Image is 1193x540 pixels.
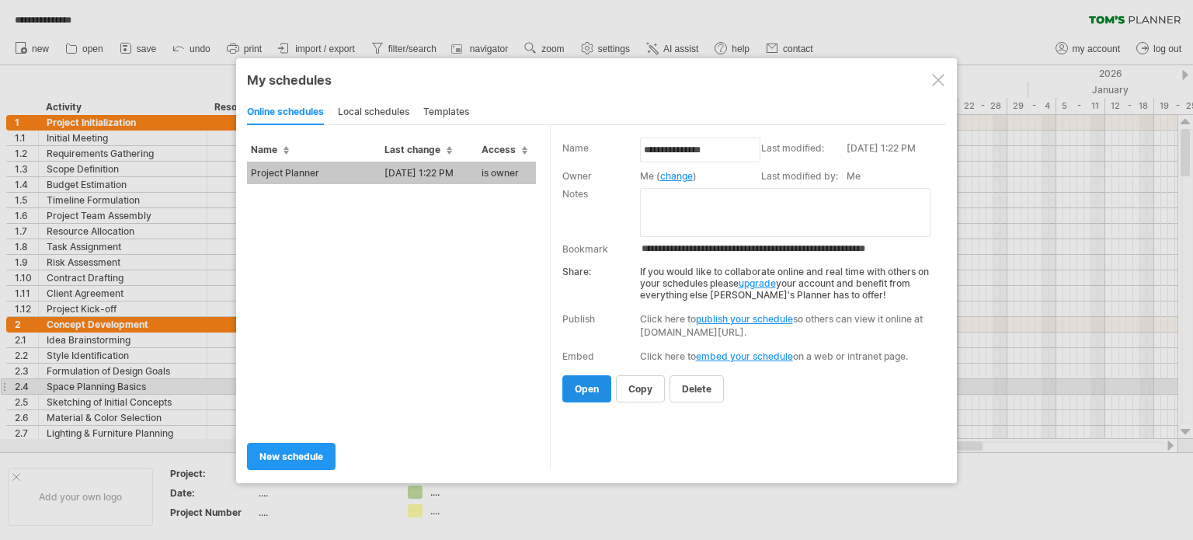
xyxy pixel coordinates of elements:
a: publish your schedule [696,313,793,325]
span: Access [482,144,527,155]
a: open [562,375,611,402]
div: Publish [562,313,595,325]
div: Click here to so others can view it online at [DOMAIN_NAME][URL]. [640,312,936,339]
div: Me ( ) [640,170,753,182]
td: Project Planner [247,162,381,184]
div: Click here to on a web or intranet page. [640,350,936,362]
span: delete [682,383,711,395]
span: open [575,383,599,395]
td: [DATE] 1:22 PM [847,141,942,169]
div: online schedules [247,100,324,125]
td: [DATE] 1:22 PM [381,162,478,184]
div: local schedules [338,100,409,125]
td: Me [847,169,942,186]
td: Notes [562,186,640,239]
span: copy [628,383,652,395]
a: upgrade [739,277,776,289]
div: Embed [562,350,594,362]
td: Name [562,141,640,169]
td: Bookmark [562,239,640,258]
span: Name [251,144,289,155]
a: copy [616,375,665,402]
td: Last modified by: [761,169,847,186]
a: embed your schedule [696,350,793,362]
span: Last change [384,144,452,155]
td: is owner [478,162,536,184]
div: If you would like to collaborate online and real time with others on your schedules please your a... [562,258,936,301]
td: Owner [562,169,640,186]
div: My schedules [247,72,946,88]
a: delete [670,375,724,402]
strong: Share: [562,266,591,277]
div: templates [423,100,469,125]
a: new schedule [247,443,336,470]
td: Last modified: [761,141,847,169]
a: change [660,170,693,182]
span: new schedule [259,451,323,462]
